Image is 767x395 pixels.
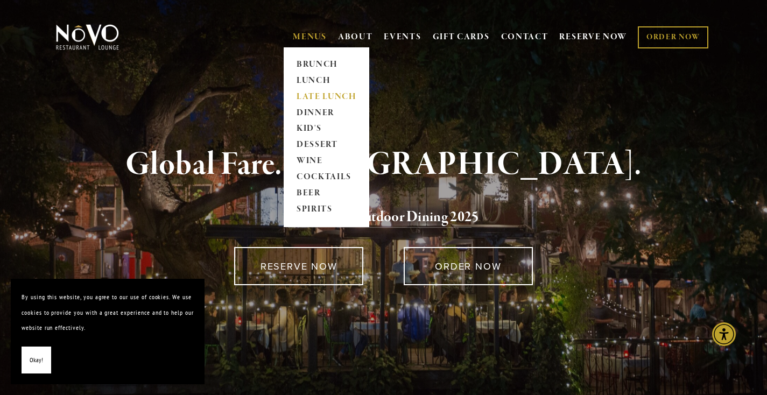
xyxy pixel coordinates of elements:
[293,170,360,186] a: COCKTAILS
[11,279,205,384] section: Cookie banner
[293,32,327,43] a: MENUS
[712,322,736,346] div: Accessibility Menu
[559,27,627,47] a: RESERVE NOW
[501,27,548,47] a: CONTACT
[384,32,421,43] a: EVENTS
[293,186,360,202] a: BEER
[54,24,121,51] img: Novo Restaurant &amp; Lounge
[30,352,43,368] span: Okay!
[638,26,708,48] a: ORDER NOW
[293,121,360,137] a: KID'S
[433,27,490,47] a: GIFT CARDS
[293,105,360,121] a: DINNER
[293,57,360,73] a: BRUNCH
[22,347,51,374] button: Okay!
[293,137,360,153] a: DESSERT
[404,247,533,285] a: ORDER NOW
[338,32,373,43] a: ABOUT
[293,202,360,218] a: SPIRITS
[293,153,360,170] a: WINE
[125,144,642,185] strong: Global Fare. [GEOGRAPHIC_DATA].
[234,247,363,285] a: RESERVE NOW
[22,290,194,336] p: By using this website, you agree to our use of cookies. We use cookies to provide you with a grea...
[74,206,694,229] h2: 5
[293,89,360,105] a: LATE LUNCH
[293,73,360,89] a: LUNCH
[288,208,472,228] a: Voted Best Outdoor Dining 202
